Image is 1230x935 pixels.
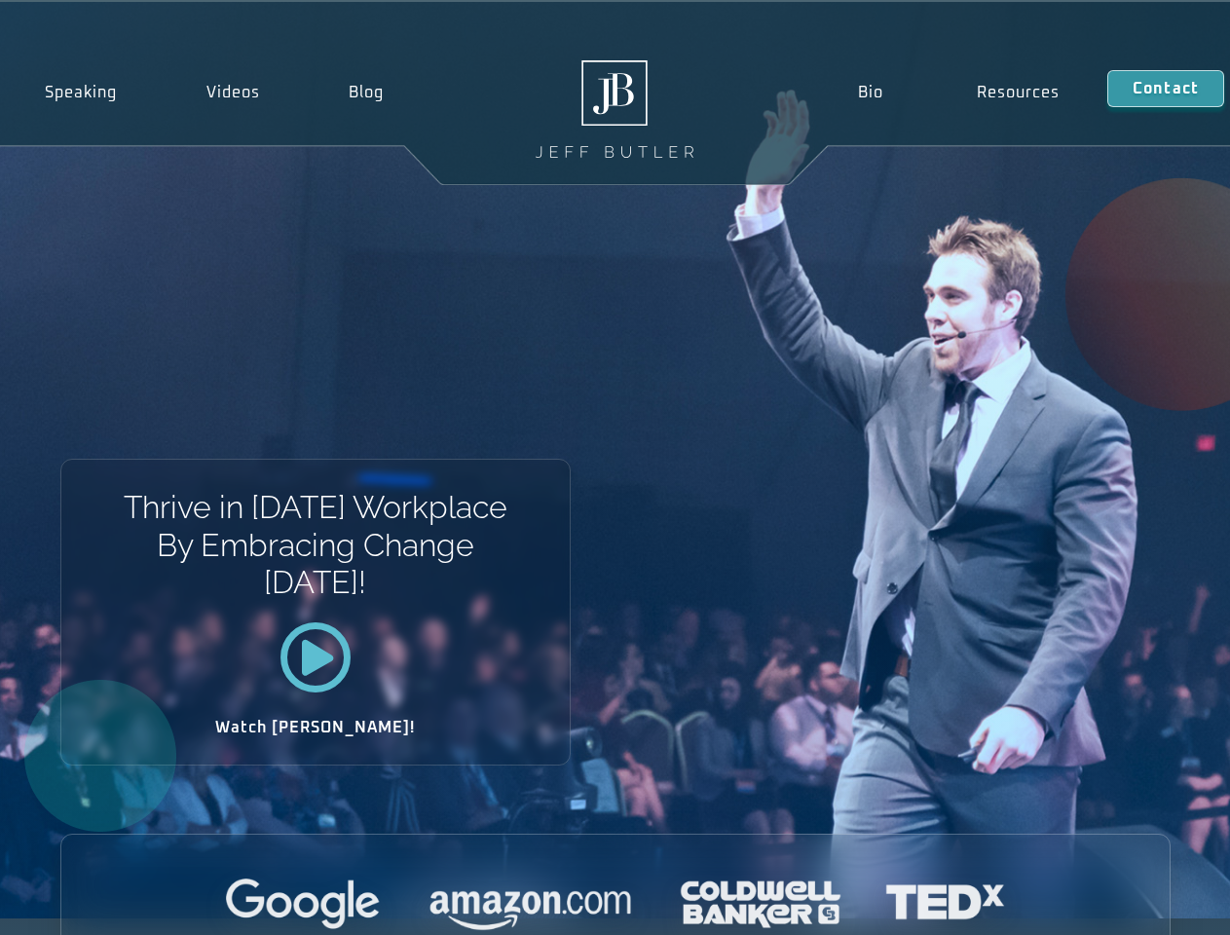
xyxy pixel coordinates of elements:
span: Contact [1133,81,1199,96]
h2: Watch [PERSON_NAME]! [130,720,502,735]
a: Videos [162,70,305,115]
nav: Menu [810,70,1106,115]
a: Resources [930,70,1107,115]
a: Bio [810,70,930,115]
a: Contact [1107,70,1224,107]
h1: Thrive in [DATE] Workplace By Embracing Change [DATE]! [122,489,508,601]
a: Blog [304,70,429,115]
